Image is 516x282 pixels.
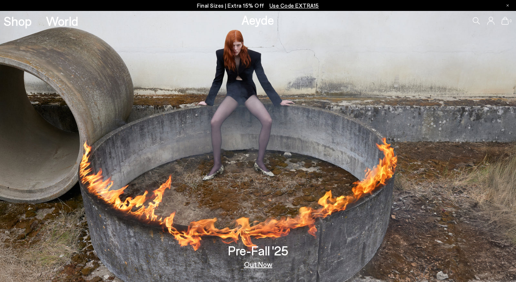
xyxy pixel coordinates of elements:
[197,1,319,10] p: Final Sizes | Extra 15% Off
[269,2,319,9] span: Navigate to /collections/ss25-final-sizes
[4,15,32,27] a: Shop
[501,17,509,25] a: 0
[228,244,288,257] h3: Pre-Fall '25
[46,15,78,27] a: World
[241,12,274,27] a: Aeyde
[244,261,272,268] a: Out Now
[509,19,512,23] span: 0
